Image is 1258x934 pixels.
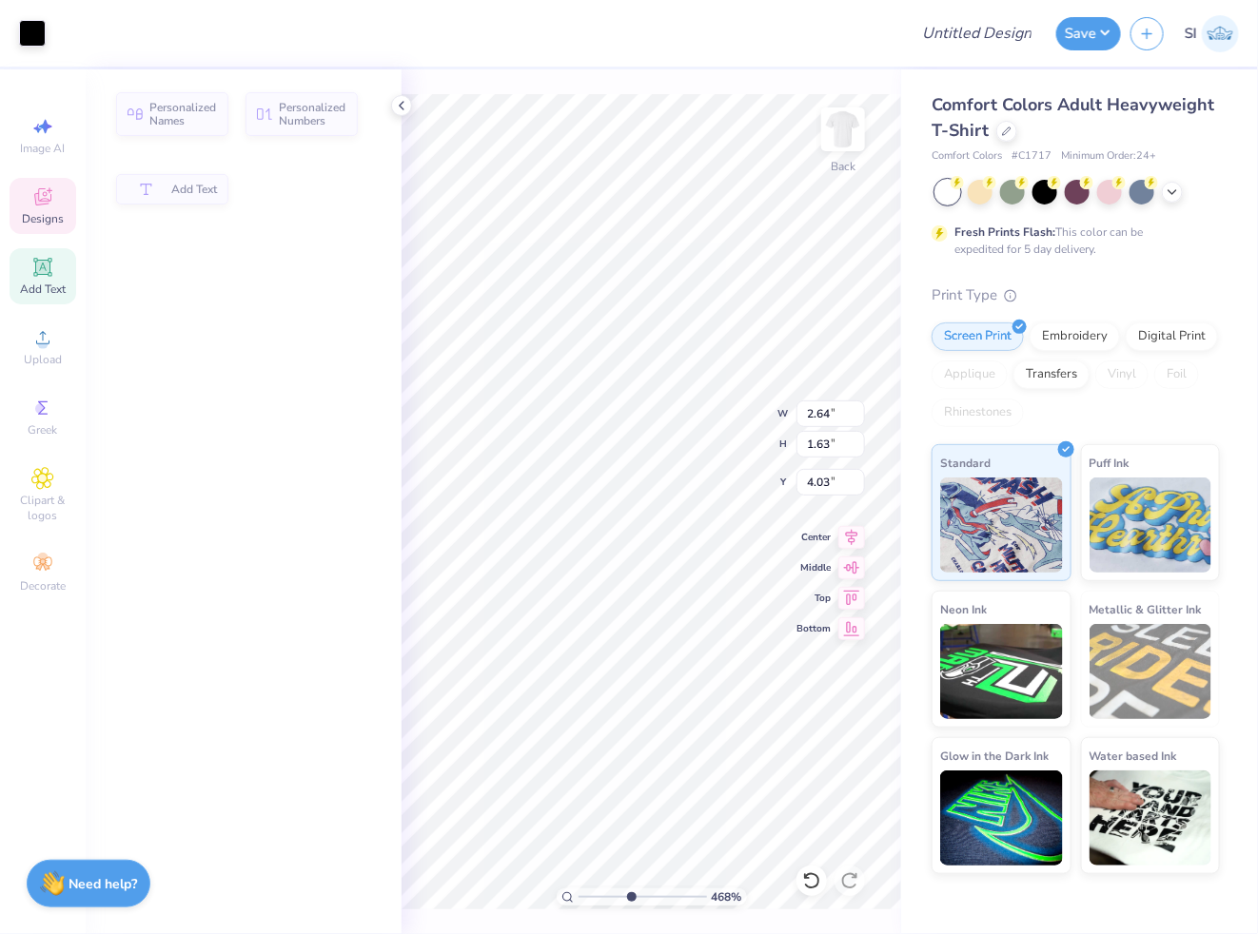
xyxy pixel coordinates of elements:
[940,453,991,473] span: Standard
[29,422,58,438] span: Greek
[932,93,1214,142] span: Comfort Colors Adult Heavyweight T-Shirt
[24,352,62,367] span: Upload
[907,14,1047,52] input: Untitled Design
[279,101,346,127] span: Personalized Numbers
[824,110,862,148] img: Back
[1185,15,1239,52] a: SI
[20,282,66,297] span: Add Text
[10,493,76,523] span: Clipart & logos
[954,224,1189,258] div: This color can be expedited for 5 day delivery.
[21,141,66,156] span: Image AI
[940,477,1063,573] img: Standard
[1013,360,1090,389] div: Transfers
[932,322,1024,351] div: Screen Print
[940,746,1049,766] span: Glow in the Dark Ink
[796,622,831,635] span: Bottom
[1030,322,1120,351] div: Embroidery
[932,148,1002,165] span: Comfort Colors
[831,158,855,175] div: Back
[1095,360,1149,389] div: Vinyl
[796,592,831,605] span: Top
[1090,599,1202,619] span: Metallic & Glitter Ink
[1126,322,1218,351] div: Digital Print
[20,578,66,593] span: Decorate
[1202,15,1239,52] img: Stephanie Igarta
[796,531,831,544] span: Center
[1090,746,1177,766] span: Water based Ink
[940,599,987,619] span: Neon Ink
[1090,770,1212,866] img: Water based Ink
[932,360,1008,389] div: Applique
[1154,360,1199,389] div: Foil
[712,888,742,905] span: 468 %
[940,770,1063,866] img: Glow in the Dark Ink
[954,224,1055,240] strong: Fresh Prints Flash:
[1185,23,1197,45] span: SI
[1061,148,1156,165] span: Minimum Order: 24 +
[1090,477,1212,573] img: Puff Ink
[932,399,1024,427] div: Rhinestones
[149,101,217,127] span: Personalized Names
[796,561,831,574] span: Middle
[1012,148,1052,165] span: # C1717
[1090,624,1212,719] img: Metallic & Glitter Ink
[1090,453,1130,473] span: Puff Ink
[22,211,64,226] span: Designs
[940,624,1063,719] img: Neon Ink
[932,284,1220,306] div: Print Type
[1056,17,1121,50] button: Save
[171,183,217,196] span: Add Text
[69,875,138,893] strong: Need help?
